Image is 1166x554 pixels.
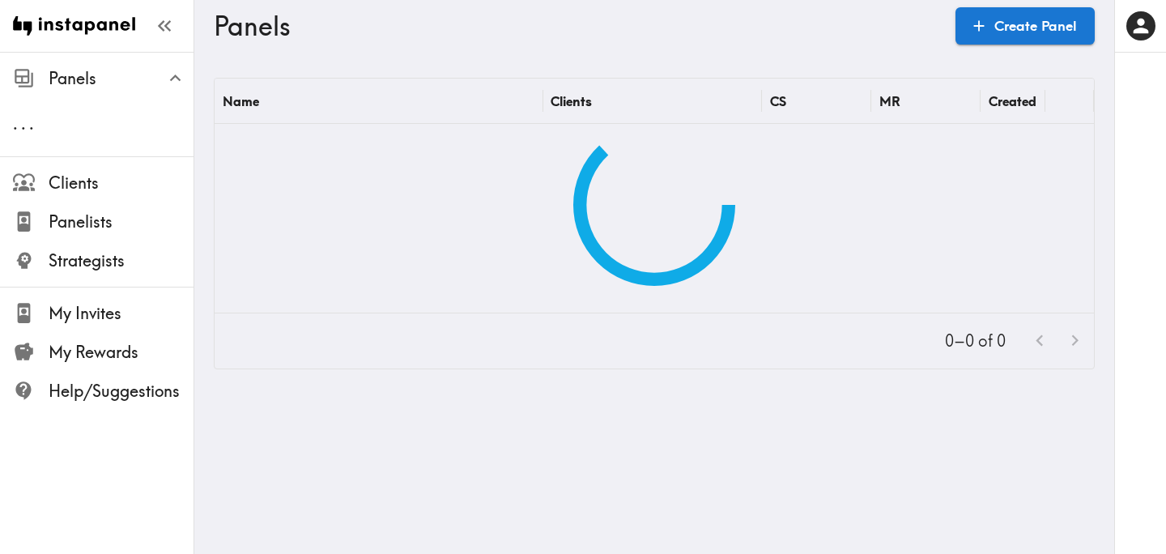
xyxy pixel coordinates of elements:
[49,249,194,272] span: Strategists
[214,11,943,41] h3: Panels
[21,113,26,134] span: .
[29,113,34,134] span: .
[551,93,592,109] div: Clients
[49,341,194,364] span: My Rewards
[879,93,900,109] div: MR
[223,93,259,109] div: Name
[49,172,194,194] span: Clients
[49,211,194,233] span: Panelists
[13,113,18,134] span: .
[770,93,786,109] div: CS
[49,67,194,90] span: Panels
[989,93,1036,109] div: Created
[49,302,194,325] span: My Invites
[49,380,194,403] span: Help/Suggestions
[955,7,1095,45] a: Create Panel
[945,330,1006,352] p: 0–0 of 0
